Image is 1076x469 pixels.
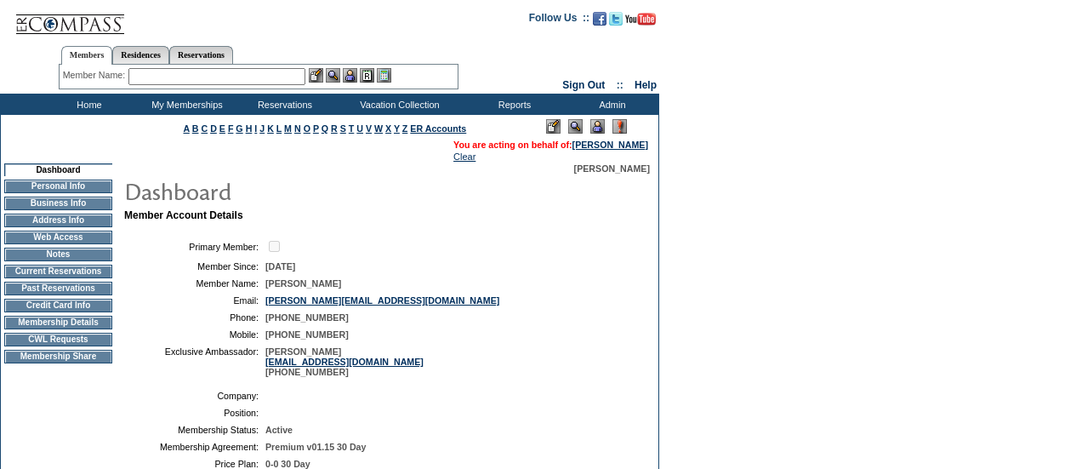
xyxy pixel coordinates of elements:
a: C [201,123,208,134]
span: [PHONE_NUMBER] [265,312,349,323]
img: b_calculator.gif [377,68,391,83]
a: U [356,123,363,134]
a: M [284,123,292,134]
img: Edit Mode [546,119,561,134]
img: b_edit.gif [309,68,323,83]
a: Subscribe to our YouTube Channel [625,17,656,27]
a: Z [402,123,408,134]
td: Exclusive Ambassador: [131,346,259,377]
a: E [219,123,225,134]
div: Member Name: [63,68,128,83]
a: O [304,123,310,134]
b: Member Account Details [124,209,243,221]
a: K [267,123,274,134]
img: Reservations [360,68,374,83]
a: Reservations [169,46,233,64]
img: View Mode [568,119,583,134]
a: ER Accounts [410,123,466,134]
a: Help [635,79,657,91]
td: Email: [131,295,259,306]
a: R [331,123,338,134]
td: Past Reservations [4,282,112,295]
a: D [210,123,217,134]
a: X [385,123,391,134]
span: Active [265,425,293,435]
td: Reports [464,94,561,115]
img: Subscribe to our YouTube Channel [625,13,656,26]
a: Follow us on Twitter [609,17,623,27]
td: Member Since: [131,261,259,272]
img: Follow us on Twitter [609,12,623,26]
td: Admin [561,94,659,115]
a: W [374,123,383,134]
td: Vacation Collection [332,94,464,115]
td: Phone: [131,312,259,323]
td: Membership Details [4,316,112,329]
td: Personal Info [4,180,112,193]
a: P [313,123,319,134]
a: Sign Out [562,79,605,91]
span: [PERSON_NAME] [PHONE_NUMBER] [265,346,424,377]
td: Address Info [4,214,112,227]
span: Premium v01.15 30 Day [265,442,366,452]
td: Business Info [4,197,112,210]
td: Member Name: [131,278,259,289]
a: [EMAIL_ADDRESS][DOMAIN_NAME] [265,357,424,367]
td: CWL Requests [4,333,112,346]
a: A [184,123,190,134]
td: Mobile: [131,329,259,340]
span: :: [617,79,623,91]
img: Become our fan on Facebook [593,12,606,26]
a: T [349,123,355,134]
td: Membership Share [4,350,112,363]
a: V [366,123,372,134]
td: My Memberships [136,94,234,115]
a: G [236,123,242,134]
a: Become our fan on Facebook [593,17,606,27]
td: Membership Agreement: [131,442,259,452]
td: Primary Member: [131,238,259,255]
a: Clear [453,152,475,162]
a: Q [322,123,328,134]
img: View [326,68,340,83]
td: Current Reservations [4,265,112,278]
a: Residences [112,46,169,64]
img: Impersonate [590,119,605,134]
span: [PERSON_NAME] [265,278,341,289]
td: Price Plan: [131,459,259,469]
img: pgTtlDashboard.gif [123,174,464,208]
a: S [340,123,346,134]
img: Log Concern/Member Elevation [612,119,627,134]
span: You are acting on behalf of: [453,140,648,150]
td: Web Access [4,231,112,244]
a: [PERSON_NAME][EMAIL_ADDRESS][DOMAIN_NAME] [265,295,499,306]
a: I [254,123,257,134]
img: Impersonate [343,68,357,83]
a: Y [394,123,400,134]
a: B [192,123,199,134]
a: J [259,123,265,134]
td: Membership Status: [131,425,259,435]
span: 0-0 30 Day [265,459,310,469]
a: L [276,123,282,134]
td: Follow Us :: [529,10,589,31]
td: Position: [131,408,259,418]
a: N [294,123,301,134]
td: Home [38,94,136,115]
a: [PERSON_NAME] [572,140,648,150]
span: [DATE] [265,261,295,272]
span: [PHONE_NUMBER] [265,329,349,340]
td: Notes [4,248,112,261]
td: Credit Card Info [4,299,112,312]
td: Company: [131,391,259,401]
a: Members [61,46,113,65]
a: F [228,123,234,134]
a: H [246,123,253,134]
td: Reservations [234,94,332,115]
td: Dashboard [4,163,112,176]
span: [PERSON_NAME] [574,163,650,174]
